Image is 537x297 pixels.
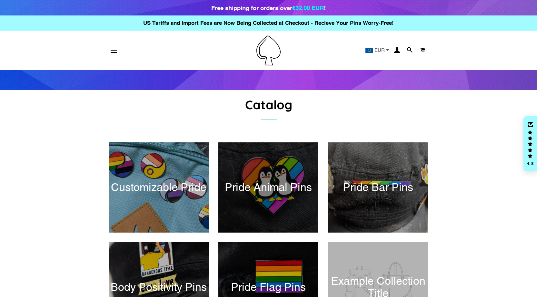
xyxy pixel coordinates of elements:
[292,4,324,11] span: €32.00 EUR
[218,142,318,233] a: Pride Animal Pins
[374,48,385,53] span: EUR
[526,161,534,166] div: 4.8
[211,3,326,12] div: Free shipping for orders over !
[109,142,209,233] a: Customizable Pride
[523,116,537,171] div: Click to open Judge.me floating reviews tab
[256,35,281,65] img: Pin-Ace
[328,142,428,233] a: Pride Bar Pins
